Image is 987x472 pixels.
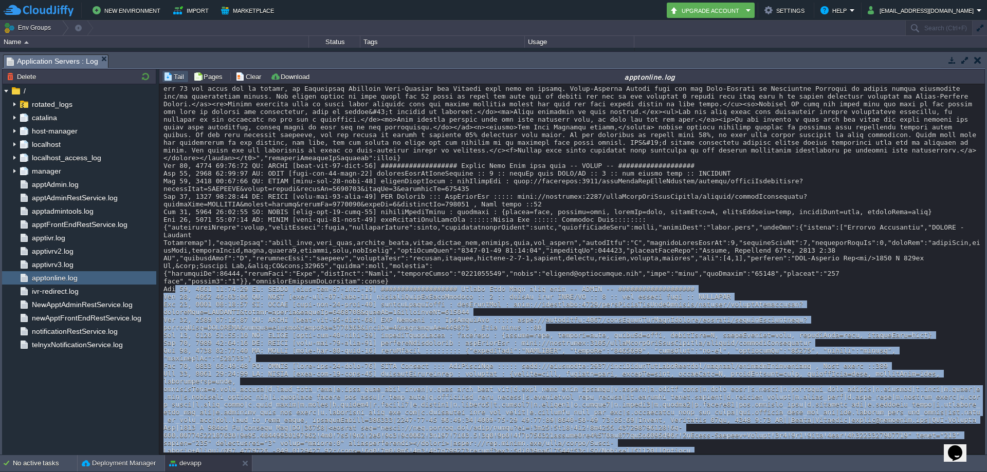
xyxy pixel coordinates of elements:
[30,100,74,109] a: rotated_logs
[7,55,98,68] span: Application Servers : Log
[30,126,79,136] a: host-manager
[30,206,95,216] a: apptadmintools.log
[30,287,80,296] a: ivr-redirect.log
[30,180,80,189] a: apptAdmin.log
[670,4,743,16] button: Upgrade Account
[317,72,983,81] div: apptonline.log
[163,72,187,81] button: Tail
[30,313,143,323] a: newApptFrontEndRestService.log
[22,86,27,96] a: /
[221,4,277,16] button: Marketplace
[309,36,360,48] div: Status
[30,247,75,256] a: apptivrv2.log
[944,431,977,462] iframe: chat widget
[30,193,119,202] a: apptAdminRestService.log
[13,455,77,471] div: No active tasks
[93,4,163,16] button: New Environment
[1,48,9,75] img: AMDAwAAAACH5BAEAAAAALAAAAAABAAEAAAICRAEAOw==
[820,4,850,16] button: Help
[361,36,524,48] div: Tags
[541,48,561,75] div: 20 / 56
[24,41,29,44] img: AMDAwAAAACH5BAEAAAAALAAAAAABAAEAAAICRAEAOw==
[525,36,634,48] div: Usage
[30,140,62,149] a: localhost
[309,48,360,75] div: Running
[30,220,129,229] a: apptFrontEndRestService.log
[30,273,79,282] a: apptonline.log
[868,4,977,16] button: [EMAIL_ADDRESS][DOMAIN_NAME]
[30,260,75,269] a: apptivrv3.log
[577,48,611,75] div: 24%
[30,166,63,176] a: manager
[173,4,212,16] button: Import
[4,21,54,35] button: Env Groups
[4,4,74,17] img: CloudJiffy
[30,300,134,309] a: NewApptAdminRestService.log
[30,113,59,122] a: catalina
[235,72,264,81] button: Clear
[30,340,124,349] a: telnyxNotificationService.log
[9,48,24,75] img: AMDAwAAAACH5BAEAAAAALAAAAAABAAEAAAICRAEAOw==
[82,458,156,468] button: Deployment Manager
[764,4,808,16] button: Settings
[30,327,119,336] a: notificationRestService.log
[169,458,202,468] button: devapp
[7,72,39,81] button: Delete
[270,72,313,81] button: Download
[30,153,103,162] a: localhost_access_log
[193,72,226,81] button: Pages
[1,36,308,48] div: Name
[30,233,67,242] a: apptivr.log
